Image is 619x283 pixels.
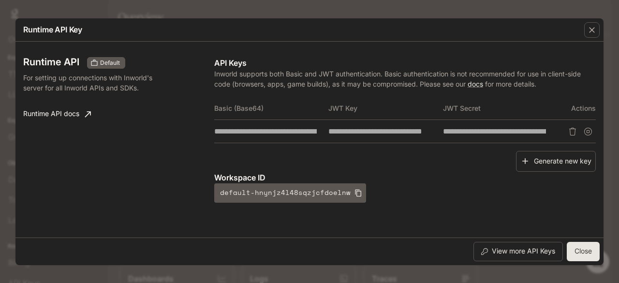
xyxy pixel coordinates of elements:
p: Workspace ID [214,172,596,183]
button: View more API Keys [473,242,563,261]
th: Basic (Base64) [214,97,329,120]
p: For setting up connections with Inworld's server for all Inworld APIs and SDKs. [23,73,161,93]
button: default-hnynjz4l48sqzjcfdoelnw [214,183,366,203]
div: These keys will apply to your current workspace only [87,57,125,69]
button: Close [567,242,600,261]
th: Actions [558,97,596,120]
button: Delete API key [565,124,580,139]
button: Generate new key [516,151,596,172]
h3: Runtime API [23,57,79,67]
span: Default [96,59,124,67]
th: JWT Secret [443,97,558,120]
a: Runtime API docs [19,104,95,124]
p: Runtime API Key [23,24,82,35]
a: docs [468,80,483,88]
p: Inworld supports both Basic and JWT authentication. Basic authentication is not recommended for u... [214,69,596,89]
button: Suspend API key [580,124,596,139]
th: JWT Key [328,97,443,120]
p: API Keys [214,57,596,69]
